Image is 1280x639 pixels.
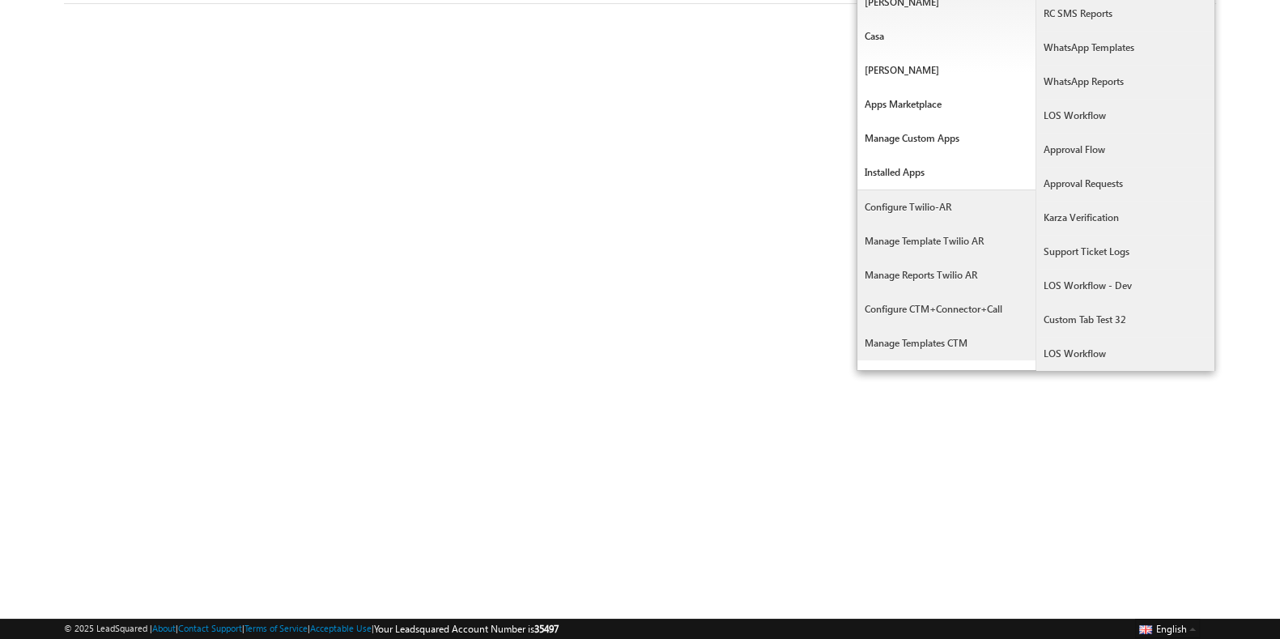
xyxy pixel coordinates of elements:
a: WhatsApp Templates [1036,31,1214,65]
span: 35497 [534,623,559,635]
a: Configure Twilio-AR [857,190,1035,224]
a: Terms of Service [245,623,308,633]
a: Manage Template Twilio AR [857,224,1035,258]
a: LOS Workflow - Dev [1036,269,1214,303]
button: English [1135,619,1200,638]
a: Manage Custom Apps [857,121,1035,155]
a: Support Ticket Logs [1036,235,1214,269]
a: Contact Support [178,623,242,633]
a: [PERSON_NAME] [857,53,1035,87]
a: Casa [857,19,1035,53]
a: Manage Reports Twilio AR [857,258,1035,292]
a: Installed Apps [857,155,1035,190]
a: Karza Verification [1036,201,1214,235]
a: WhatsApp Reports [1036,65,1214,99]
a: Manage Templates CTM [857,326,1035,360]
a: Approval Flow [1036,133,1214,167]
a: custom tab test 32 [1036,303,1214,337]
a: About [152,623,176,633]
a: Approval Requests [1036,167,1214,201]
a: LOS Workflow [1036,99,1214,133]
a: Configure CTM+Connector+call [857,292,1035,326]
a: LOS Workflow [1036,337,1214,371]
span: English [1156,623,1187,635]
a: Acceptable Use [310,623,372,633]
span: © 2025 LeadSquared | | | | | [64,621,559,637]
a: Apps Marketplace [857,87,1035,121]
span: Your Leadsquared Account Number is [374,623,559,635]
